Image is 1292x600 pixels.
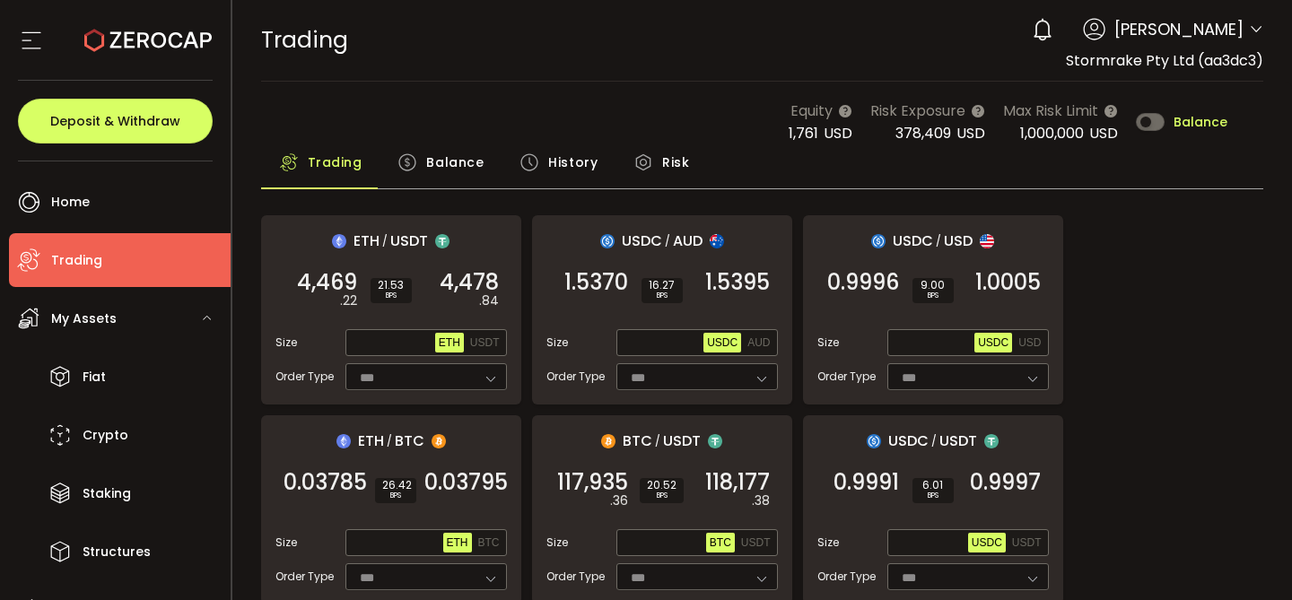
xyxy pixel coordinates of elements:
[475,533,503,552] button: BTC
[710,536,731,549] span: BTC
[382,480,409,491] span: 26.42
[703,333,741,352] button: USDC
[931,433,937,449] em: /
[340,291,357,310] em: .22
[358,430,384,452] span: ETH
[655,433,660,449] em: /
[752,491,770,510] em: .38
[817,569,876,585] span: Order Type
[705,274,770,291] span: 1.5395
[83,539,151,565] span: Structures
[710,234,724,248] img: aud_portfolio.svg
[956,123,985,143] span: USD
[870,100,965,122] span: Risk Exposure
[435,234,450,248] img: usdt_portfolio.svg
[738,533,774,552] button: USDT
[972,536,1002,549] span: USDC
[647,480,677,491] span: 20.52
[1089,123,1118,143] span: USD
[867,434,881,448] img: usdc_portfolio.svg
[834,474,899,491] span: 0.9991
[354,230,380,252] span: ETH
[382,491,409,501] i: BPS
[275,369,334,385] span: Order Type
[275,569,334,585] span: Order Type
[479,291,499,310] em: .84
[789,123,818,143] span: 1,761
[665,233,670,249] em: /
[601,434,615,448] img: btc_portfolio.svg
[790,100,833,122] span: Equity
[600,234,615,248] img: usdc_portfolio.svg
[649,280,676,291] span: 16.27
[895,123,951,143] span: 378,409
[1015,333,1044,352] button: USD
[284,474,367,491] span: 0.03785
[744,333,773,352] button: AUD
[51,248,102,274] span: Trading
[747,336,770,349] span: AUD
[467,333,503,352] button: USDT
[817,335,839,351] span: Size
[50,115,180,127] span: Deposit & Withdraw
[440,274,499,291] span: 4,478
[443,533,472,552] button: ETH
[649,291,676,301] i: BPS
[975,274,1041,291] span: 1.0005
[1114,17,1244,41] span: [PERSON_NAME]
[546,369,605,385] span: Order Type
[557,474,628,491] span: 117,935
[470,336,500,349] span: USDT
[308,144,362,180] span: Trading
[261,24,348,56] span: Trading
[564,274,628,291] span: 1.5370
[424,474,508,491] span: 0.03795
[827,274,899,291] span: 0.9996
[707,336,738,349] span: USDC
[920,491,947,501] i: BPS
[548,144,598,180] span: History
[336,434,351,448] img: eth_portfolio.svg
[705,474,770,491] span: 118,177
[706,533,735,552] button: BTC
[978,336,1008,349] span: USDC
[936,233,941,249] em: /
[426,144,484,180] span: Balance
[51,306,117,332] span: My Assets
[1008,533,1045,552] button: USDT
[708,434,722,448] img: usdt_portfolio.svg
[920,291,947,301] i: BPS
[83,422,128,448] span: Crypto
[297,274,357,291] span: 4,469
[920,280,947,291] span: 9.00
[435,333,464,352] button: ETH
[939,430,977,452] span: USDT
[984,434,999,448] img: usdt_portfolio.svg
[332,234,346,248] img: eth_portfolio.svg
[944,230,973,252] span: USD
[1202,514,1292,600] div: Chat Widget
[390,230,428,252] span: USDT
[662,144,689,180] span: Risk
[51,189,90,215] span: Home
[623,430,652,452] span: BTC
[817,369,876,385] span: Order Type
[1174,116,1227,128] span: Balance
[741,536,771,549] span: USDT
[1020,123,1084,143] span: 1,000,000
[817,535,839,551] span: Size
[610,491,628,510] em: .36
[970,474,1041,491] span: 0.9997
[647,491,677,501] i: BPS
[83,481,131,507] span: Staking
[83,364,106,390] span: Fiat
[478,536,500,549] span: BTC
[980,234,994,248] img: usd_portfolio.svg
[378,280,405,291] span: 21.53
[395,430,424,452] span: BTC
[622,230,662,252] span: USDC
[673,230,703,252] span: AUD
[387,433,392,449] em: /
[1012,536,1042,549] span: USDT
[275,535,297,551] span: Size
